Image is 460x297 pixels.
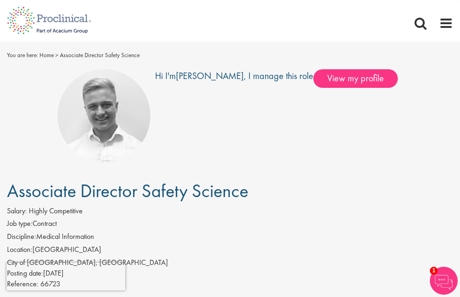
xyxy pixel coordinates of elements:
span: View my profile [313,69,398,88]
label: Salary: [7,206,27,217]
li: Contract [7,218,453,231]
img: Chatbot [430,267,458,295]
a: [PERSON_NAME] [176,70,244,82]
span: Associate Director Safety Science [60,51,140,59]
img: imeage of recruiter Joshua Bye [58,69,150,162]
label: Job type: [7,218,32,229]
span: 1 [430,267,438,275]
span: Highly Competitive [29,206,83,216]
li: Medical Information [7,231,453,244]
a: View my profile [313,71,407,83]
span: Associate Director Safety Science [7,179,248,203]
div: [DATE] [7,268,453,279]
div: Hi I'm , I manage this role [155,69,313,162]
iframe: reCAPTCHA [6,263,125,290]
li: [GEOGRAPHIC_DATA] [7,244,453,257]
div: City of [GEOGRAPHIC_DATA], [GEOGRAPHIC_DATA] [7,257,453,268]
label: Location: [7,244,32,255]
label: Discipline: [7,231,36,242]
